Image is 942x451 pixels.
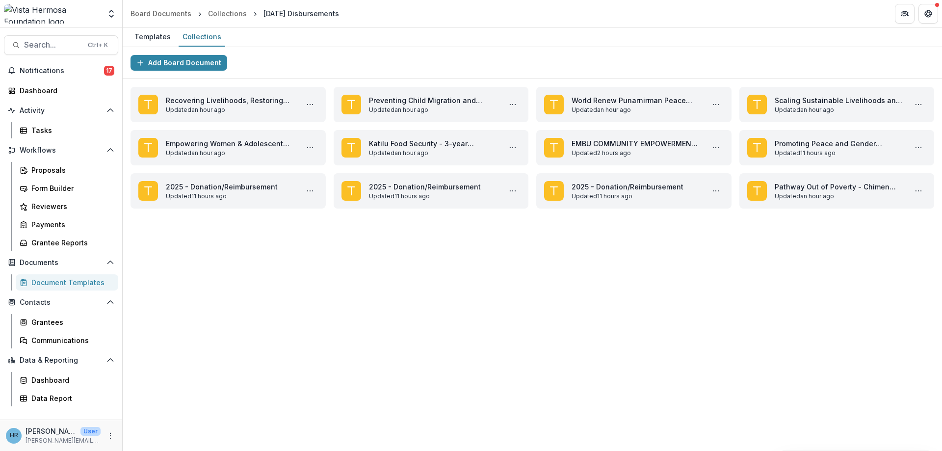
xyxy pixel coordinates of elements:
[31,317,110,327] div: Grantees
[911,140,926,156] button: More Promoting Peace and Gender Justice in Rajasthan Through Women Led Community Institutions - S...
[4,63,118,79] button: Notifications17
[105,4,118,24] button: Open entity switcher
[302,97,318,112] button: More Recovering Livelihoods, Restoring environment and Fostering Holistic Development of children...
[16,180,118,196] a: Form Builder
[166,95,294,106] a: Recovering Livelihoods, Restoring environment and Fostering Holistic Development of children - Oa...
[127,6,195,21] a: Board Documents
[20,298,103,307] span: Contacts
[179,27,225,47] a: Collections
[4,4,101,24] img: Vista Hermosa Foundation logo
[31,201,110,212] div: Reviewers
[166,138,294,149] a: Empowering Women & Adolescent Girls Through Asani Sanitary Napkin Program in rural regions of [GE...
[302,140,318,156] button: More Empowering Women & Adolescent Girls Through Asani Sanitary Napkin Program in rural regions o...
[16,216,118,233] a: Payments
[10,432,18,439] div: Hannah Roosendaal
[31,277,110,288] div: Document Templates
[20,85,110,96] div: Dashboard
[369,182,497,192] a: 2025 - Donation/Reimbursement
[16,235,118,251] a: Grantee Reports
[20,106,103,115] span: Activity
[708,183,724,199] button: More 2025 - Donation/Reimbursement Actions
[16,122,118,138] a: Tasks
[31,183,110,193] div: Form Builder
[20,67,104,75] span: Notifications
[505,140,521,156] button: More Katilu Food Security - 3-year extension - World Renew Actions
[16,390,118,406] a: Data Report
[31,125,110,135] div: Tasks
[911,183,926,199] button: More Pathway Out of Poverty - Chimen Lavi Miyo (CLM) Community Building Graduation Program - Sonj...
[572,182,700,192] a: 2025 - Donation/Reimbursement
[505,183,521,199] button: More 2025 - Donation/Reimbursement Actions
[708,97,724,112] button: More World Renew Punarnirman Peace Building Project, Sahibganj - World Renew Actions
[4,103,118,118] button: Open Activity
[369,138,497,149] a: Katilu Food Security - 3-year extension - World Renew
[505,97,521,112] button: More Preventing Child Migration and Enhancing Dignity Among Families and Youth (PCMED) - Phase IV...
[24,40,82,50] span: Search...
[26,426,77,436] p: [PERSON_NAME]
[16,332,118,348] a: Communications
[31,393,110,403] div: Data Report
[131,8,191,19] div: Board Documents
[86,40,110,51] div: Ctrl + K
[16,162,118,178] a: Proposals
[16,314,118,330] a: Grantees
[20,259,103,267] span: Documents
[20,146,103,155] span: Workflows
[775,138,903,149] a: Promoting Peace and Gender Justice in [GEOGRAPHIC_DATA] Through Women Led Community Institutions ...
[208,8,247,19] div: Collections
[4,352,118,368] button: Open Data & Reporting
[572,138,700,149] a: EMBU COMMUNITY EMPOWERMENT PROJECT (BRIDGE) - Improving the lives of people in addictions and the...
[708,140,724,156] button: More EMBU COMMUNITY EMPOWERMENT PROJECT (BRIDGE) - Improving the lives of people in addictions an...
[16,274,118,291] a: Document Templates
[31,165,110,175] div: Proposals
[16,372,118,388] a: Dashboard
[4,82,118,99] a: Dashboard
[131,27,175,47] a: Templates
[80,427,101,436] p: User
[105,430,116,442] button: More
[131,55,227,71] button: Add Board Document
[31,335,110,345] div: Communications
[26,436,101,445] p: [PERSON_NAME][EMAIL_ADDRESS][DOMAIN_NAME]
[31,219,110,230] div: Payments
[166,182,294,192] a: 2025 - Donation/Reimbursement
[918,4,938,24] button: Get Help
[895,4,915,24] button: Partners
[31,238,110,248] div: Grantee Reports
[263,8,339,19] div: [DATE] Disbursements
[572,95,700,106] a: World Renew Punarnirman Peace Building Project, Sahibganj - World Renew
[4,294,118,310] button: Open Contacts
[4,35,118,55] button: Search...
[369,95,497,106] a: Preventing Child Migration and Enhancing Dignity Among Families and Youth (PCMED) - Phase IV - C...
[911,97,926,112] button: More Scaling Sustainable Livelihoods and Well-being: Integrated Approach to Economic Empowerment,...
[775,95,903,106] a: Scaling Sustainable Livelihoods and Well-being: Integrated Approach to Economic Empowerment, Gend...
[179,29,225,44] div: Collections
[127,6,343,21] nav: breadcrumb
[4,255,118,270] button: Open Documents
[104,66,114,76] span: 17
[131,29,175,44] div: Templates
[204,6,251,21] a: Collections
[31,375,110,385] div: Dashboard
[20,356,103,365] span: Data & Reporting
[302,183,318,199] button: More 2025 - Donation/Reimbursement Actions
[16,198,118,214] a: Reviewers
[775,182,903,192] a: Pathway Out of Poverty - Chimen [PERSON_NAME] (CLM) Community Building Graduation Program - [PERS...
[4,142,118,158] button: Open Workflows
